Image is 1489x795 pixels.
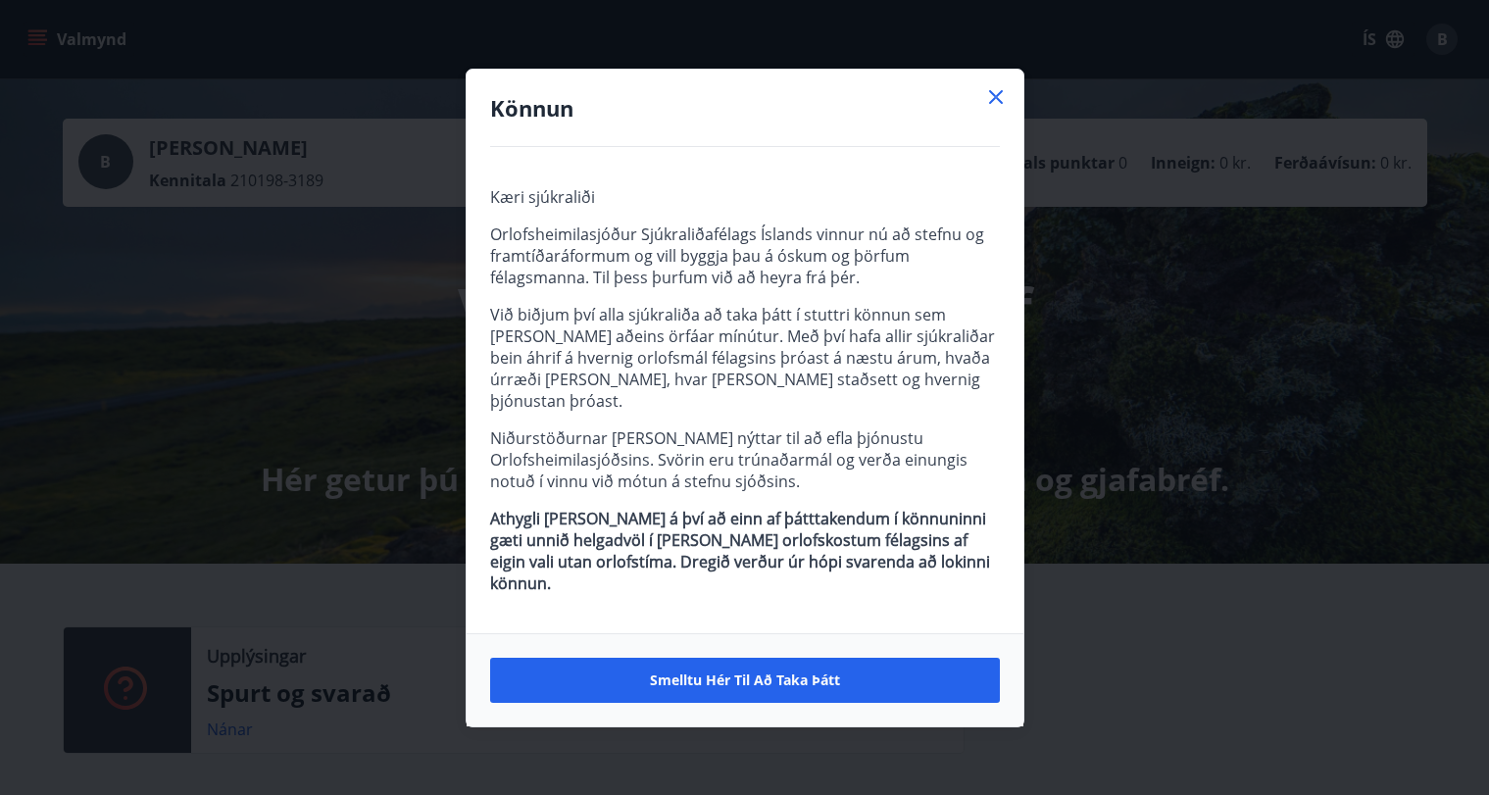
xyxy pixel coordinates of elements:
span: Smelltu hér til að taka þátt [650,671,840,690]
p: Niðurstöðurnar [PERSON_NAME] nýttar til að efla þjónustu Orlofsheimilasjóðsins. Svörin eru trúnað... [490,427,1000,492]
h4: Könnun [490,93,1000,123]
p: Kæri sjúkraliði [490,186,1000,208]
p: Orlofsheimilasjóður Sjúkraliðafélags Íslands vinnur nú að stefnu og framtíðaráformum og vill bygg... [490,224,1000,288]
strong: Athygli [PERSON_NAME] á því að einn af þátttakendum í könnuninni gæti unnið helgadvöl í [PERSON_N... [490,508,990,594]
p: Við biðjum því alla sjúkraliða að taka þátt í stuttri könnun sem [PERSON_NAME] aðeins örfáar mínú... [490,304,1000,412]
button: Smelltu hér til að taka þátt [490,658,1000,703]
